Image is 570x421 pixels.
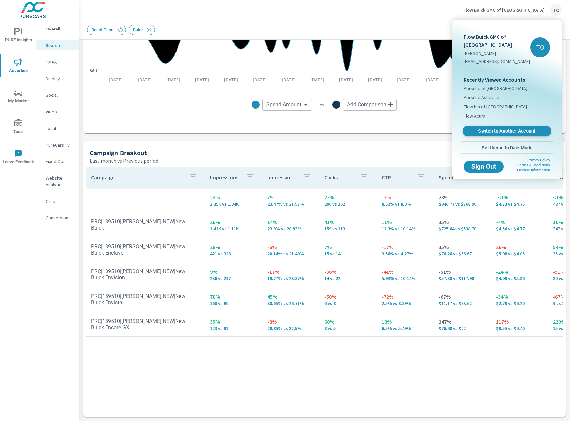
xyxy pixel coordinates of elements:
[464,33,530,49] p: Flow Buick GMC of [GEOGRAPHIC_DATA]
[464,50,530,57] p: [PERSON_NAME]
[464,145,550,150] span: Set theme to Dark Mode
[469,164,498,170] span: Sign Out
[464,76,550,84] p: Recently Viewed Accounts
[464,58,530,65] p: [EMAIL_ADDRESS][DOMAIN_NAME]
[464,85,527,91] span: Porsche of [GEOGRAPHIC_DATA]
[464,103,527,110] span: Flow Kia of [GEOGRAPHIC_DATA]
[530,37,550,57] div: TO
[527,158,550,162] a: Privacy Policy
[517,168,550,172] a: License Information
[464,113,485,119] span: Flow Acura
[461,142,553,153] button: Set theme to Dark Mode
[464,94,499,101] span: Porsche Asheville
[463,126,551,136] a: Switch to Another Account
[464,161,504,173] button: Sign Out
[466,128,547,134] span: Switch to Another Account
[518,163,550,167] a: Terms & Conditions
